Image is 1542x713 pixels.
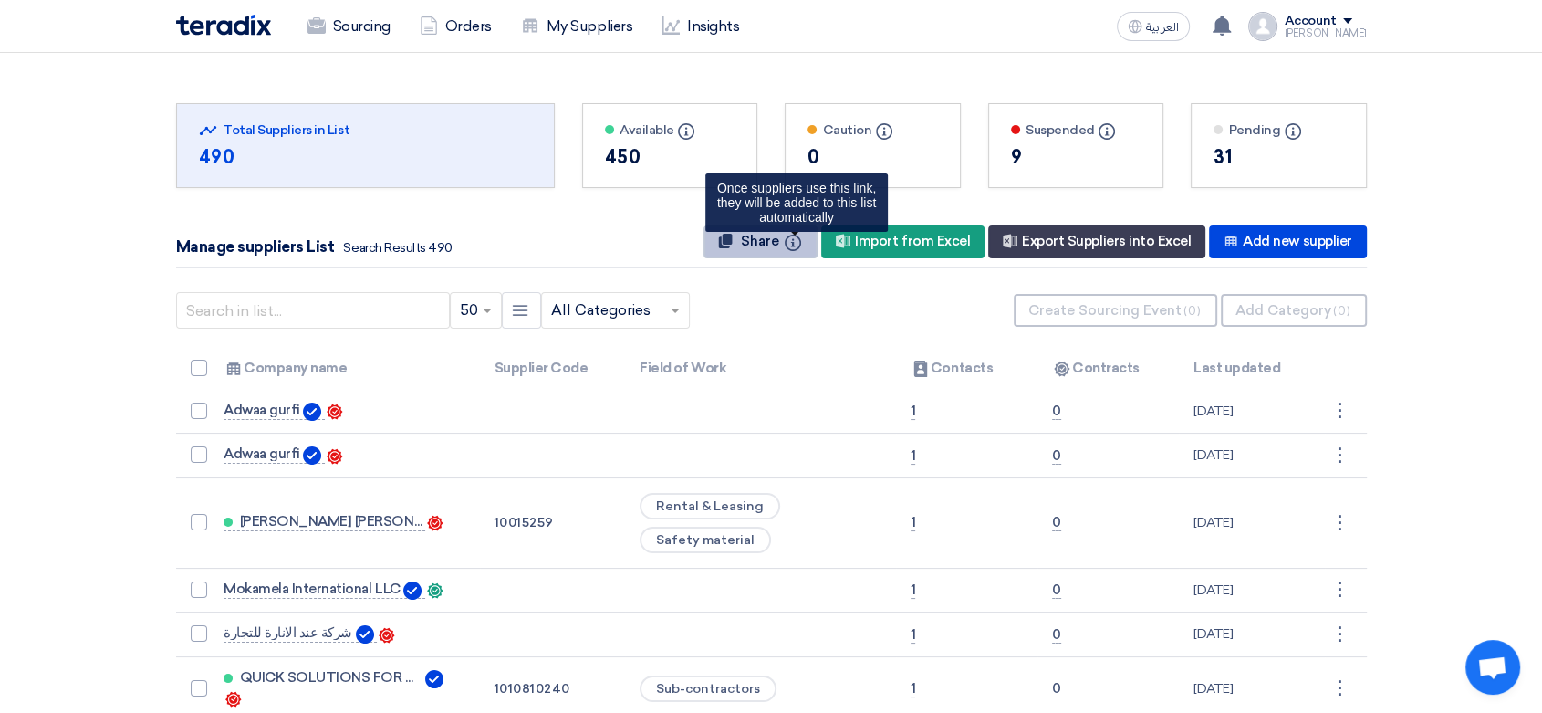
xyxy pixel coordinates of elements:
div: 9 [1011,143,1141,171]
a: QUICK SOLUTIONS FOR WATER TRANSPORTATION & D CO. Verified Account [224,670,443,687]
div: Account [1285,14,1337,29]
a: Open chat [1465,640,1520,695]
td: [DATE] [1179,477,1325,568]
td: 10015259 [480,477,626,568]
span: 1 [911,447,916,465]
span: QUICK SOLUTIONS FOR WATER TRANSPORTATION & D CO. [240,670,422,685]
span: العربية [1146,21,1179,34]
td: [DATE] [1179,613,1325,657]
span: 0 [1052,447,1061,465]
div: ⋮ [1325,396,1354,425]
input: Search in list... [176,292,450,329]
a: My Suppliers [506,6,647,47]
div: Add new supplier [1209,225,1366,258]
img: Verified Account [356,625,374,644]
button: Create Sourcing Event(0) [1014,294,1217,327]
a: Adwaa gurfi Verified Account [224,446,325,464]
div: ⋮ [1325,441,1354,470]
div: Available [605,121,735,140]
span: 1 [911,582,916,599]
span: 0 [1052,582,1061,599]
th: Company name [209,347,480,390]
span: Rental & Leasing [640,493,780,519]
button: Share Once suppliers use this link, they will be added to this list automatically [703,225,818,258]
span: Adwaa gurfi [224,446,300,461]
span: 50 [460,299,478,321]
span: (0) [1183,304,1201,318]
span: 0 [1052,403,1061,420]
td: [DATE] [1179,390,1325,434]
th: Contacts [896,347,1037,390]
div: ⋮ [1325,575,1354,604]
span: 0 [1052,514,1061,531]
span: Search Results 490 [343,240,452,256]
span: Adwaa gurfi [224,403,300,417]
a: Orders [405,6,506,47]
span: Share [741,233,779,249]
td: [DATE] [1179,568,1325,613]
div: Manage suppliers List [176,236,453,259]
a: Mokamela International LLC Verified Account [224,582,425,599]
span: Sub-contractors [640,676,776,702]
a: شركة عند الانارة للتجارة Verified Account [224,625,377,643]
span: 0 [1052,680,1061,697]
div: ⋮ [1325,620,1354,649]
th: Field of Work [625,347,896,390]
a: Adwaa gurfi Verified Account [224,403,325,420]
span: 1 [911,403,916,420]
div: Import from Excel [821,225,985,258]
div: Once suppliers use this link, they will be added to this list automatically [705,173,888,232]
img: Verified Account [303,403,321,421]
span: (0) [1333,304,1350,318]
span: 1 [911,514,916,531]
div: ⋮ [1325,674,1354,703]
button: العربية [1117,12,1190,41]
span: Safety material [640,527,771,553]
a: [PERSON_NAME] [PERSON_NAME] [224,514,425,531]
div: Export Suppliers into Excel [988,225,1205,258]
span: Mokamela International LLC [224,582,401,596]
div: 490 [199,143,532,171]
a: Insights [647,6,754,47]
img: profile_test.png [1248,12,1277,41]
span: 0 [1052,626,1061,644]
div: 31 [1214,143,1344,171]
div: Total Suppliers in List [199,121,532,140]
span: [PERSON_NAME] [PERSON_NAME] [240,514,422,529]
div: Suspended [1011,121,1141,140]
div: 450 [605,143,735,171]
td: [DATE] [1179,434,1325,478]
th: Contracts [1037,347,1179,390]
a: Sourcing [293,6,405,47]
span: شركة عند الانارة للتجارة [224,625,352,640]
div: Pending [1214,121,1344,140]
th: Supplier Code [480,347,626,390]
div: ⋮ [1325,509,1354,538]
img: Verified Account [403,582,422,600]
div: 0 [807,143,938,171]
img: Teradix logo [176,15,271,36]
button: Add Category(0) [1221,294,1367,327]
th: Last updated [1179,347,1325,390]
span: 1 [911,626,916,644]
div: Caution [807,121,938,140]
span: 1 [911,680,916,697]
img: Verified Account [303,446,321,465]
div: [PERSON_NAME] [1285,28,1367,38]
img: Verified Account [425,670,443,688]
